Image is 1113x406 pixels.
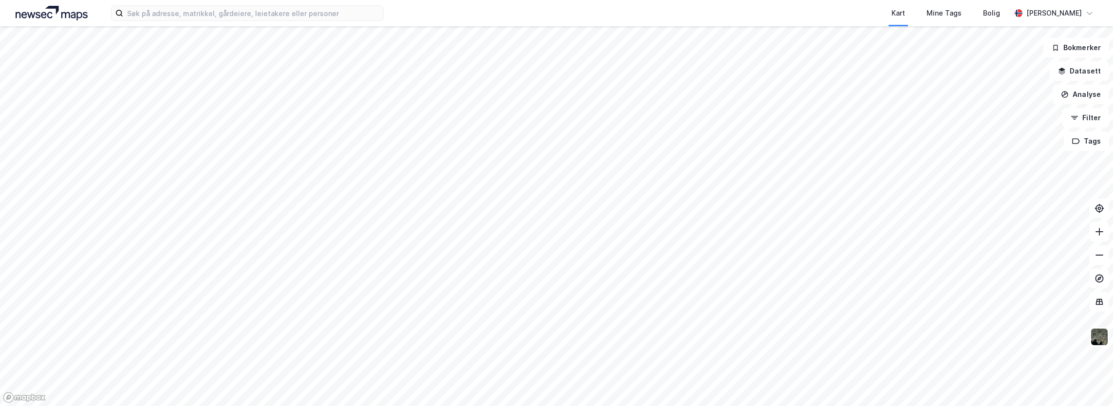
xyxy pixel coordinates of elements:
[891,7,905,19] div: Kart
[983,7,1000,19] div: Bolig
[123,6,383,20] input: Søk på adresse, matrikkel, gårdeiere, leietakere eller personer
[1064,359,1113,406] div: Kontrollprogram for chat
[927,7,962,19] div: Mine Tags
[16,6,88,20] img: logo.a4113a55bc3d86da70a041830d287a7e.svg
[1064,359,1113,406] iframe: Chat Widget
[1026,7,1082,19] div: [PERSON_NAME]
